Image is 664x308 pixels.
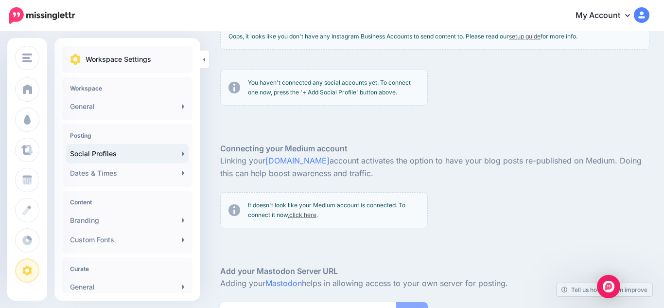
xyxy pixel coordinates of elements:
[597,275,620,298] div: Open Intercom Messenger
[228,204,240,216] img: info-circle-grey.png
[22,54,32,62] img: menu.png
[248,78,419,97] p: You haven't connected any social accounts yet. To connect one now, press the '+ Add Social Profil...
[228,82,240,93] img: info-circle-grey.png
[70,132,185,139] h4: Posting
[220,143,649,155] h5: Connecting your Medium account
[70,85,185,92] h4: Workspace
[289,211,316,218] a: click here
[66,144,189,163] a: Social Profiles
[220,265,649,277] h5: Add your Mastodon Server URL
[70,265,185,272] h4: Curate
[66,163,189,183] a: Dates & Times
[509,33,541,40] a: setup guide
[86,54,151,65] p: Workspace Settings
[9,7,75,24] img: Missinglettr
[66,211,189,230] a: Branding
[220,23,649,50] div: Oops, it looks like you don't have any Instagram Business Accounts to send content to. Please rea...
[66,97,189,116] a: General
[566,4,649,28] a: My Account
[70,199,185,206] h4: Content
[220,277,649,290] p: Adding your helps in allowing access to your own server for posting.
[265,156,330,165] a: [DOMAIN_NAME]
[248,200,419,220] p: It doesn't look like your Medium account is connected. To connect it now, .
[66,230,189,250] a: Custom Fonts
[220,155,649,180] p: Linking your account activates the option to have your blog posts re-published on Medium. Doing t...
[70,54,81,65] img: settings.png
[265,278,302,288] a: Mastodon
[66,277,189,297] a: General
[557,283,652,296] a: Tell us how we can improve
